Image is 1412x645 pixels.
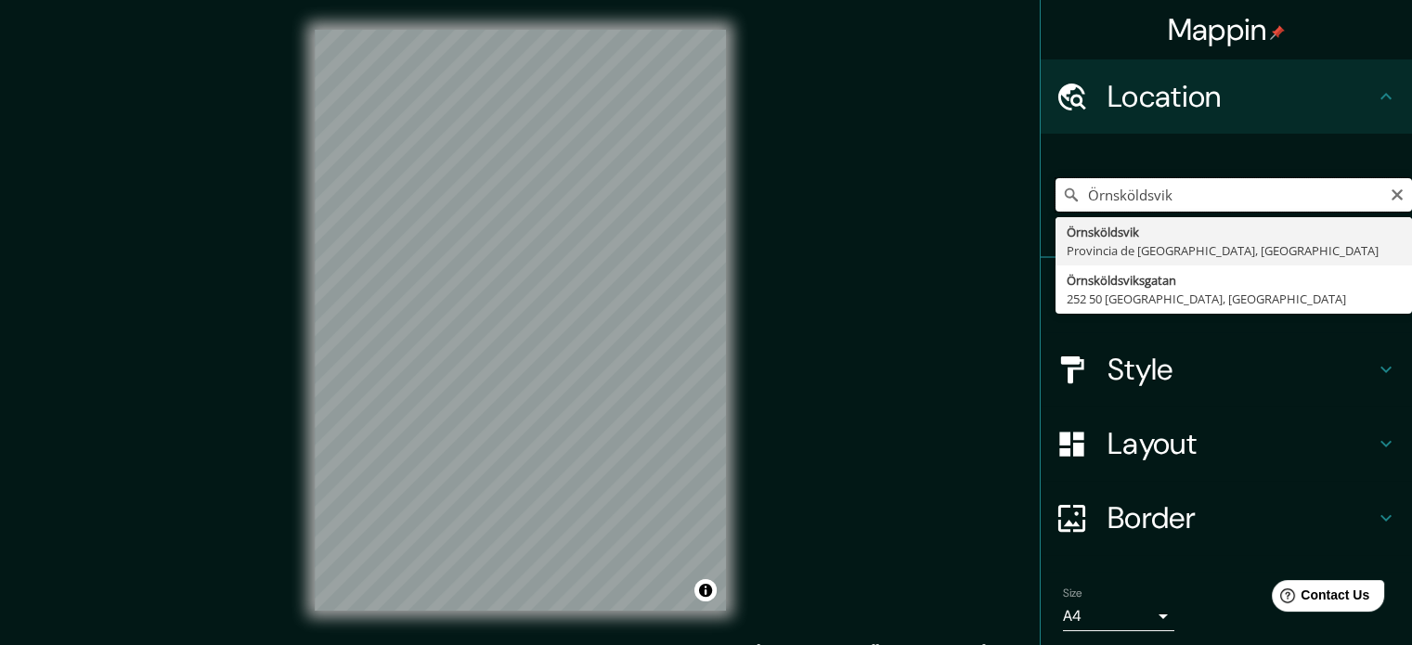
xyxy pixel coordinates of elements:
[1108,499,1375,536] h4: Border
[1390,185,1405,202] button: Clear
[1067,290,1401,308] div: 252 50 [GEOGRAPHIC_DATA], [GEOGRAPHIC_DATA]
[1063,601,1174,631] div: A4
[1041,481,1412,555] div: Border
[1108,351,1375,388] h4: Style
[1041,258,1412,332] div: Pins
[1108,277,1375,314] h4: Pins
[1108,425,1375,462] h4: Layout
[1041,332,1412,406] div: Style
[1056,178,1412,212] input: Pick your city or area
[1067,223,1401,241] div: Örnsköldsvik
[1063,586,1082,601] label: Size
[1108,78,1375,115] h4: Location
[1247,573,1392,625] iframe: Help widget launcher
[694,579,717,601] button: Toggle attribution
[1041,59,1412,134] div: Location
[1168,11,1286,48] h4: Mappin
[1067,271,1401,290] div: Örnsköldsviksgatan
[315,30,726,611] canvas: Map
[1041,406,1412,481] div: Layout
[1067,241,1401,260] div: Provincia de [GEOGRAPHIC_DATA], [GEOGRAPHIC_DATA]
[1270,25,1285,40] img: pin-icon.png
